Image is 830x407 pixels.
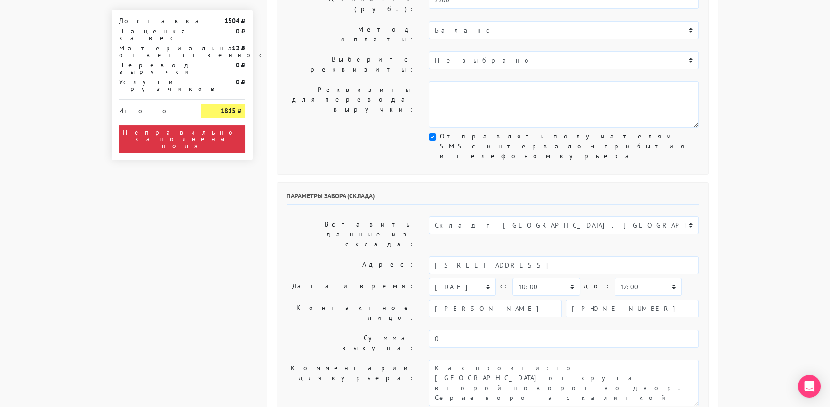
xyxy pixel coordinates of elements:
[279,360,422,406] label: Комментарий для курьера:
[112,62,194,75] div: Перевод выручки
[112,79,194,92] div: Услуги грузчиков
[119,125,245,153] div: Неправильно заполнены поля
[279,330,422,356] label: Сумма выкупа:
[112,45,194,58] div: Материальная ответственность
[224,16,239,25] strong: 1504
[279,300,422,326] label: Контактное лицо:
[112,28,194,41] div: Наценка за вес
[440,131,699,161] label: Отправлять получателям SMS с интервалом прибытия и телефоном курьера
[429,300,562,317] input: Имя
[798,375,821,398] div: Open Intercom Messenger
[221,106,236,115] strong: 1815
[566,300,699,317] input: Телефон
[232,44,239,52] strong: 12
[112,17,194,24] div: Доставка
[119,104,187,114] div: Итого
[279,278,422,296] label: Дата и время:
[279,81,422,128] label: Реквизиты для перевода выручки:
[279,256,422,274] label: Адрес:
[429,360,699,406] textarea: Как пройти: по [GEOGRAPHIC_DATA] от круга второй поворот во двор. Серые ворота с калиткой между а...
[279,216,422,252] label: Вставить данные из склада:
[279,21,422,48] label: Метод оплаты:
[236,61,239,69] strong: 0
[236,78,239,86] strong: 0
[287,192,699,205] h6: Параметры забора (склада)
[236,27,239,35] strong: 0
[279,51,422,78] label: Выберите реквизиты:
[500,278,509,294] label: c:
[584,278,611,294] label: до:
